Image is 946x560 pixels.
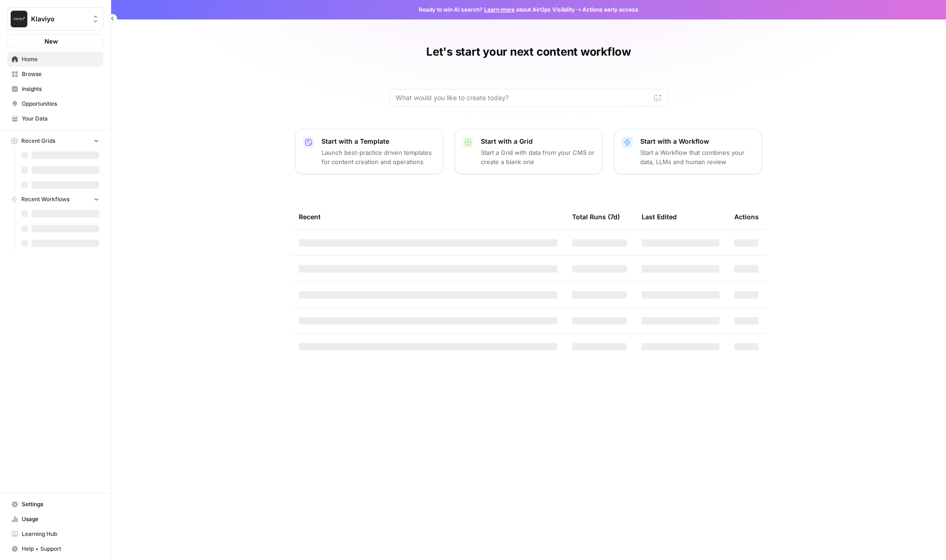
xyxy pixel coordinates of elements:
[481,148,595,166] p: Start a Grid with data from your CMS or create a blank one
[11,11,27,27] img: Klaviyo Logo
[22,530,99,538] span: Learning Hub
[22,115,99,123] span: Your Data
[7,497,103,512] a: Settings
[642,204,677,229] div: Last Edited
[22,55,99,64] span: Home
[426,45,631,59] h1: Let's start your next content workflow
[31,14,87,24] span: Klaviyo
[481,137,595,146] p: Start with a Grid
[582,6,638,14] span: Actions early access
[322,137,435,146] p: Start with a Template
[299,204,557,229] div: Recent
[734,204,759,229] div: Actions
[44,37,58,46] span: New
[640,148,754,166] p: Start a Workflow that combines your data, LLMs and human review
[614,129,762,174] button: Start with a WorkflowStart a Workflow that combines your data, LLMs and human review
[454,129,603,174] button: Start with a GridStart a Grid with data from your CMS or create a blank one
[7,134,103,148] button: Recent Grids
[7,52,103,67] a: Home
[22,515,99,523] span: Usage
[322,148,435,166] p: Launch best-practice driven templates for content creation and operations
[22,500,99,509] span: Settings
[7,192,103,206] button: Recent Workflows
[7,96,103,111] a: Opportunities
[484,6,515,13] a: Learn more
[21,195,69,204] span: Recent Workflows
[22,70,99,78] span: Browse
[295,129,443,174] button: Start with a TemplateLaunch best-practice driven templates for content creation and operations
[7,7,103,31] button: Workspace: Klaviyo
[7,541,103,556] button: Help + Support
[7,67,103,82] a: Browse
[396,93,650,102] input: What would you like to create today?
[572,204,620,229] div: Total Runs (7d)
[22,100,99,108] span: Opportunities
[22,545,99,553] span: Help + Support
[640,137,754,146] p: Start with a Workflow
[22,85,99,93] span: Insights
[7,82,103,96] a: Insights
[7,527,103,541] a: Learning Hub
[7,111,103,126] a: Your Data
[21,137,55,145] span: Recent Grids
[7,512,103,527] a: Usage
[7,34,103,48] button: New
[419,6,575,14] span: Ready to win AI search? about AirOps Visibility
